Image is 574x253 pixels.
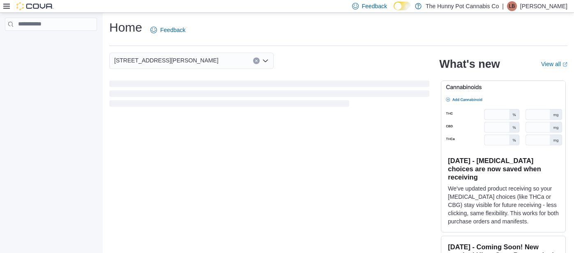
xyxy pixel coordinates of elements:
[520,1,567,11] p: [PERSON_NAME]
[448,184,559,225] p: We've updated product receiving so your [MEDICAL_DATA] choices (like THCa or CBG) stay visible fo...
[439,57,500,71] h2: What's new
[394,2,411,10] input: Dark Mode
[507,1,517,11] div: Lareina Betancourt
[541,61,567,67] a: View allExternal link
[448,156,559,181] h3: [DATE] - [MEDICAL_DATA] choices are now saved when receiving
[262,57,269,64] button: Open list of options
[114,55,219,65] span: [STREET_ADDRESS][PERSON_NAME]
[160,26,185,34] span: Feedback
[362,2,387,10] span: Feedback
[5,32,97,52] nav: Complex example
[562,62,567,67] svg: External link
[109,19,142,36] h1: Home
[253,57,260,64] button: Clear input
[109,82,429,108] span: Loading
[16,2,53,10] img: Cova
[147,22,189,38] a: Feedback
[502,1,504,11] p: |
[426,1,499,11] p: The Hunny Pot Cannabis Co
[509,1,515,11] span: LB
